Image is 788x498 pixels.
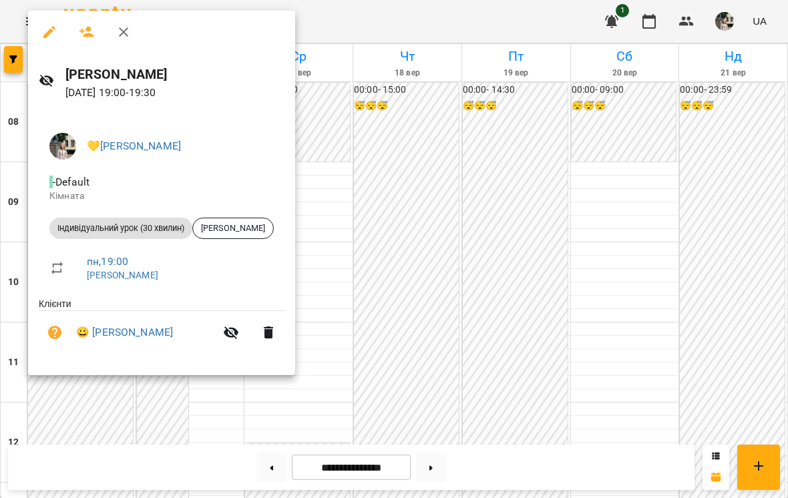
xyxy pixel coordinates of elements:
[49,133,76,160] img: cf4d6eb83d031974aacf3fedae7611bc.jpeg
[39,297,284,359] ul: Клієнти
[76,324,173,340] a: 😀 [PERSON_NAME]
[87,140,181,152] a: 💛[PERSON_NAME]
[49,190,274,203] p: Кімната
[65,64,284,85] h6: [PERSON_NAME]
[49,222,192,234] span: Індивідуальний урок (30 хвилин)
[192,218,274,239] div: [PERSON_NAME]
[193,222,273,234] span: [PERSON_NAME]
[65,85,284,101] p: [DATE] 19:00 - 19:30
[87,270,158,280] a: [PERSON_NAME]
[39,316,71,348] button: Візит ще не сплачено. Додати оплату?
[87,255,128,268] a: пн , 19:00
[49,176,92,188] span: - Default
